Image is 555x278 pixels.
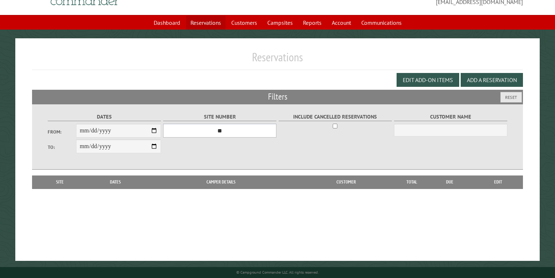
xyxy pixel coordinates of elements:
label: Site Number [163,113,276,121]
h2: Filters [32,90,523,104]
a: Reports [299,16,326,30]
a: Communications [357,16,406,30]
label: Include Cancelled Reservations [279,113,392,121]
a: Customers [227,16,261,30]
th: Dates [84,175,147,189]
button: Add a Reservation [461,73,523,87]
th: Total [397,175,426,189]
th: Due [426,175,473,189]
a: Account [327,16,355,30]
button: Reset [500,92,522,103]
th: Camper Details [147,175,295,189]
a: Reservations [186,16,225,30]
label: To: [48,144,76,151]
a: Campsites [263,16,297,30]
th: Site [36,175,84,189]
label: Customer Name [394,113,507,121]
label: Dates [48,113,161,121]
button: Edit Add-on Items [397,73,459,87]
a: Dashboard [149,16,185,30]
h1: Reservations [32,50,523,70]
th: Edit [473,175,523,189]
label: From: [48,128,76,135]
th: Customer [295,175,397,189]
small: © Campground Commander LLC. All rights reserved. [236,270,319,275]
